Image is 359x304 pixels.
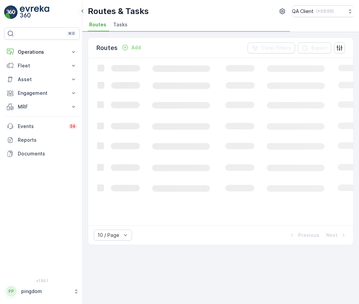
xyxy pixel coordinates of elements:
p: Previous [298,232,319,239]
span: v 1.50.1 [4,279,80,283]
button: Previous [288,231,320,239]
img: logo_light-DOdMpM7g.png [20,5,49,19]
button: PPpingdom [4,284,80,299]
p: Next [326,232,337,239]
button: Operations [4,45,80,59]
p: Fleet [18,62,66,69]
button: Next [325,231,348,239]
p: ( +03:00 ) [316,9,334,14]
p: Add [131,44,141,51]
div: PP [6,286,17,297]
button: Fleet [4,59,80,73]
a: Documents [4,147,80,161]
button: MRF [4,100,80,114]
button: Asset [4,73,80,86]
p: Routes & Tasks [88,6,149,17]
button: Export [298,42,331,53]
p: Engagement [18,90,66,97]
p: MRF [18,103,66,110]
p: ⌘B [68,31,75,36]
p: Operations [18,49,66,55]
p: Events [18,123,64,130]
img: logo [4,5,18,19]
span: Routes [89,21,106,28]
p: Clear Filters [261,45,291,51]
p: Routes [96,43,118,53]
span: Tasks [113,21,128,28]
button: Add [119,43,144,52]
button: Engagement [4,86,80,100]
button: QA Client(+03:00) [292,5,354,17]
a: Reports [4,133,80,147]
p: 34 [70,124,76,129]
button: Clear Filters [248,42,295,53]
p: Reports [18,137,77,143]
p: pingdom [21,288,70,295]
p: Asset [18,76,66,83]
p: Documents [18,150,77,157]
p: Export [311,45,327,51]
a: Events34 [4,119,80,133]
p: QA Client [292,8,314,15]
